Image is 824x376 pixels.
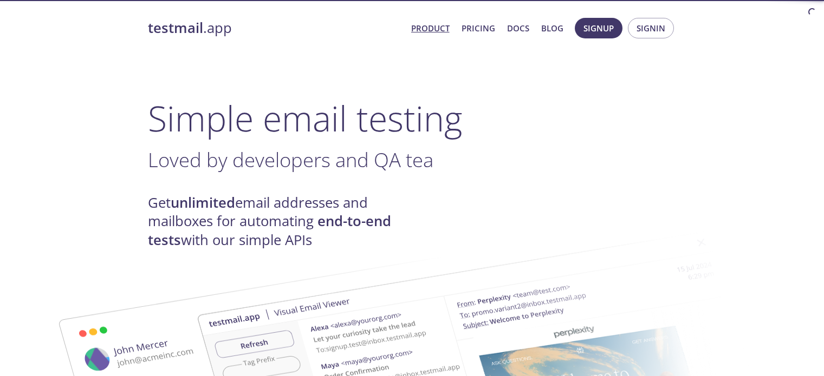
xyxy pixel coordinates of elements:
[148,212,391,249] strong: end-to-end tests
[583,21,614,35] span: Signup
[637,21,665,35] span: Signin
[541,21,563,35] a: Blog
[628,18,674,38] button: Signin
[411,21,450,35] a: Product
[148,194,412,249] h4: Get email addresses and mailboxes for automating with our simple APIs
[148,18,203,37] strong: testmail
[148,19,403,37] a: testmail.app
[171,193,235,212] strong: unlimited
[148,97,677,139] h1: Simple email testing
[507,21,529,35] a: Docs
[148,146,433,173] span: Loved by developers and QA tea
[462,21,495,35] a: Pricing
[575,18,622,38] button: Signup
